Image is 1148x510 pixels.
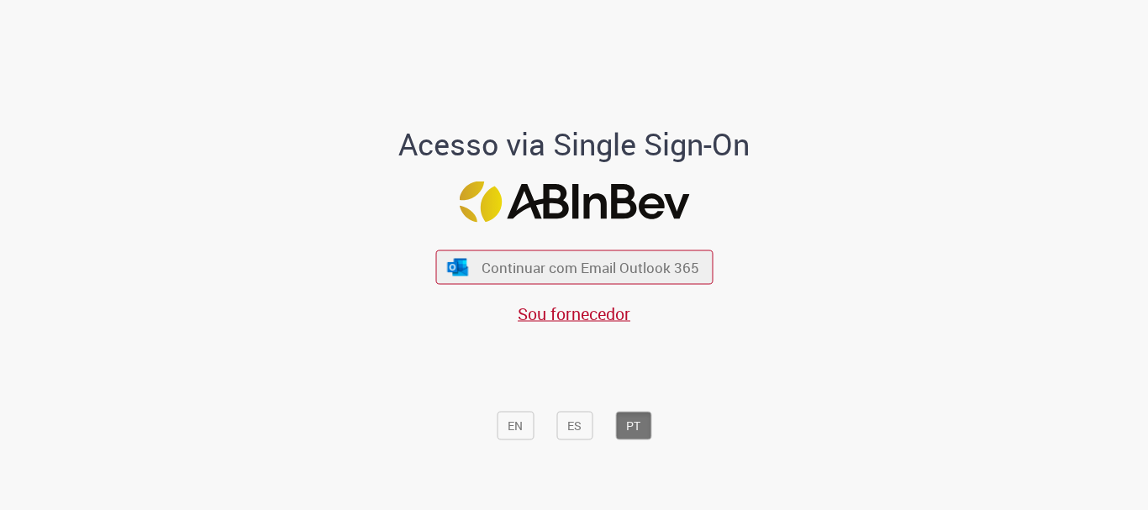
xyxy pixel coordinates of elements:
img: ícone Azure/Microsoft 360 [446,258,470,276]
button: EN [497,412,534,440]
button: PT [615,412,651,440]
a: Sou fornecedor [518,302,630,325]
button: ícone Azure/Microsoft 360 Continuar com Email Outlook 365 [435,250,713,285]
span: Continuar com Email Outlook 365 [482,258,699,277]
img: Logo ABInBev [459,181,689,223]
button: ES [556,412,592,440]
h1: Acesso via Single Sign-On [341,128,808,161]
